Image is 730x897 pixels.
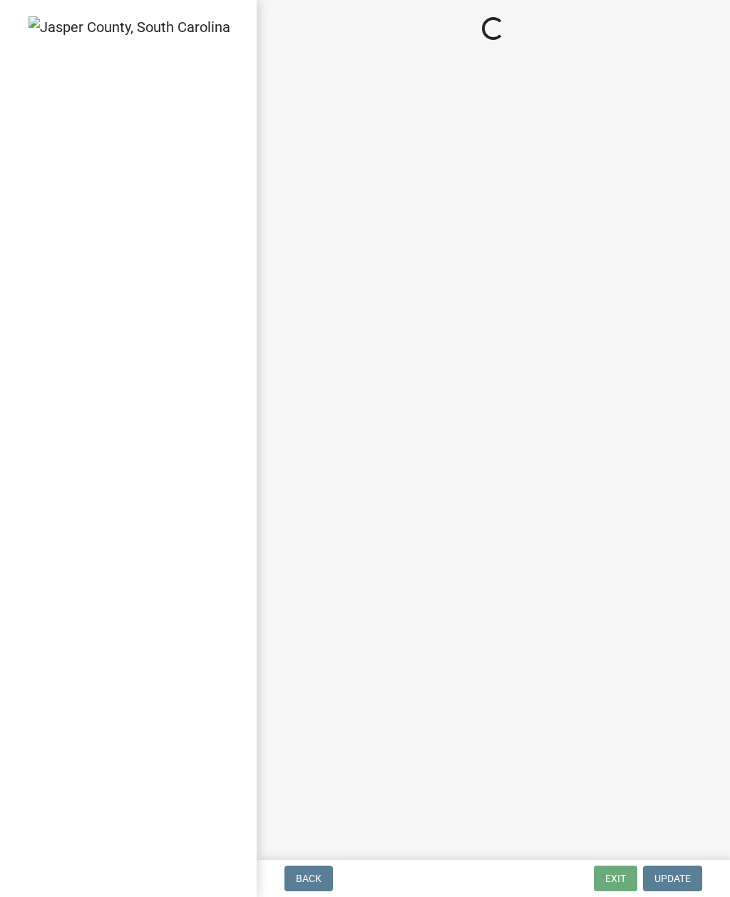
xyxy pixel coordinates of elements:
button: Back [284,866,333,891]
span: Back [296,873,322,884]
span: Update [654,873,691,884]
img: Jasper County, South Carolina [29,16,230,38]
button: Update [643,866,702,891]
button: Exit [594,866,637,891]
